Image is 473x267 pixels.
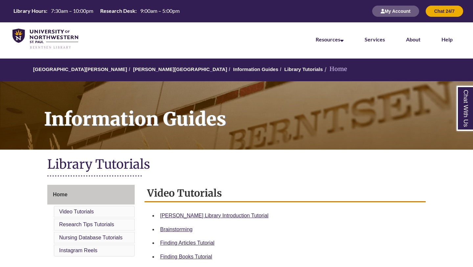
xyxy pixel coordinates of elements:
[323,64,347,74] li: Home
[12,29,78,49] img: UNWSP Library Logo
[59,222,114,227] a: Research Tips Tutorials
[11,7,182,14] table: Hours Today
[47,185,135,258] div: Guide Page Menu
[160,254,212,259] a: Finding Books Tutorial
[53,192,67,197] span: Home
[372,8,419,14] a: My Account
[316,36,344,42] a: Resources
[11,7,182,15] a: Hours Today
[33,66,127,72] a: [GEOGRAPHIC_DATA][PERSON_NAME]
[160,227,193,232] a: Brainstorming
[160,240,214,246] a: Finding Articles Tutorial
[160,213,269,218] a: [PERSON_NAME] Library Introduction Tutorial
[372,6,419,17] button: My Account
[233,66,279,72] a: Information Guides
[51,8,93,14] span: 7:30am – 10:00pm
[365,36,385,42] a: Services
[133,66,227,72] a: [PERSON_NAME][GEOGRAPHIC_DATA]
[59,235,123,240] a: Nursing Database Tutorials
[47,185,135,205] a: Home
[11,7,48,14] th: Library Hours:
[59,209,94,214] a: Video Tutorials
[37,81,473,141] h1: Information Guides
[426,6,463,17] button: Chat 24/7
[140,8,180,14] span: 9:00am – 5:00pm
[426,8,463,14] a: Chat 24/7
[284,66,323,72] a: Library Tutorials
[59,248,98,253] a: Instagram Reels
[47,156,426,174] h1: Library Tutorials
[98,7,138,14] th: Research Desk:
[145,185,426,202] h2: Video Tutorials
[406,36,420,42] a: About
[441,36,453,42] a: Help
